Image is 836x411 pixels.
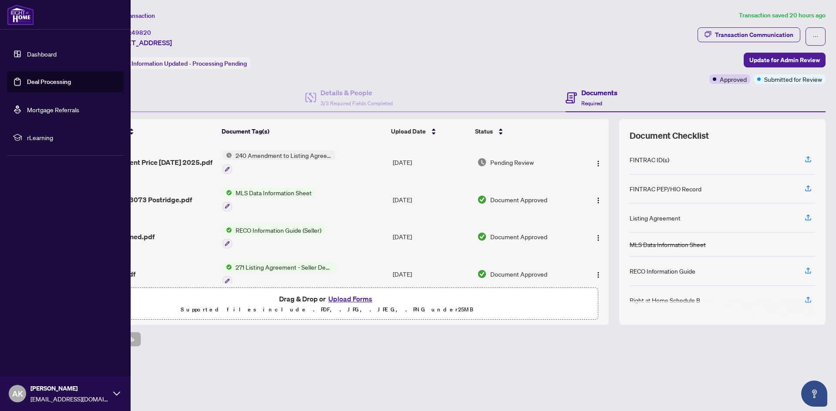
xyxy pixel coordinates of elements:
img: Status Icon [222,150,232,160]
button: Status Icon271 Listing Agreement - Seller Designated Representation Agreement Authority to Offer ... [222,262,335,286]
span: Upload Date [391,127,426,136]
a: Mortgage Referrals [27,106,79,114]
a: Dashboard [27,50,57,58]
button: Logo [591,155,605,169]
img: Status Icon [222,225,232,235]
p: Supported files include .PDF, .JPG, .JPEG, .PNG under 25 MB [61,304,593,315]
span: [STREET_ADDRESS] [108,37,172,48]
th: Status [472,119,576,144]
span: 240 Amendment to Listing Agreement - Authority to Offer for Sale Price Change/Extension/Amendment(s) [232,150,335,160]
button: Status Icon240 Amendment to Listing Agreement - Authority to Offer for Sale Price Change/Extensio... [222,150,335,174]
span: Document Approved [490,195,547,204]
div: FINTRAC ID(s) [630,155,669,164]
span: [PERSON_NAME] [30,384,109,393]
button: Upload Forms [326,293,375,304]
img: Logo [595,271,602,278]
span: View Transaction [108,12,155,20]
div: Right at Home Schedule B [630,295,700,305]
span: 49820 [131,29,151,37]
img: Logo [595,234,602,241]
span: ellipsis [812,33,819,40]
div: RECO Information Guide [630,266,695,276]
span: Document Approved [490,269,547,279]
span: Approved [720,74,747,84]
img: Logo [595,160,602,167]
span: [EMAIL_ADDRESS][DOMAIN_NAME] [30,394,109,404]
button: Logo [591,193,605,207]
button: Update for Admin Review [744,53,826,67]
button: Status IconRECO Information Guide (Seller) [222,225,325,249]
article: Transaction saved 20 hours ago [739,10,826,20]
div: FINTRAC PEP/HIO Record [630,184,701,194]
span: 3/3 Required Fields Completed [320,100,393,107]
span: Update for Admin Review [749,53,820,67]
img: Document Status [477,157,487,167]
span: Pending Review [490,157,534,167]
h4: Details & People [320,87,393,98]
td: [DATE] [389,218,474,256]
span: Submitted for Review [764,74,822,84]
a: Deal Processing [27,78,71,86]
th: (4) File Name [82,119,218,144]
span: Required [581,100,602,107]
span: MLS Data Information Sheet [232,188,315,197]
td: [DATE] [389,144,474,181]
button: Status IconMLS Data Information Sheet [222,188,315,211]
img: Document Status [477,195,487,204]
div: MLS Data Information Sheet [630,240,706,249]
td: [DATE] [389,255,474,293]
span: RECO Information Guide (Seller) [232,225,325,235]
div: Listing Agreement [630,213,681,223]
div: Transaction Communication [715,28,793,42]
span: Status [475,127,493,136]
span: Document Approved [490,232,547,241]
span: AK [12,388,23,400]
img: Document Status [477,232,487,241]
span: Document Checklist [630,130,709,142]
td: [DATE] [389,181,474,218]
th: Document Tag(s) [218,119,388,144]
img: Logo [595,197,602,204]
img: Status Icon [222,188,232,197]
th: Upload Date [388,119,472,144]
h4: Documents [581,87,617,98]
span: Drag & Drop or [279,293,375,304]
button: Logo [591,230,605,244]
span: MLS TRREB - 3073 Postridge.pdf [86,194,192,205]
span: rLearning [27,133,118,142]
img: logo [7,4,34,25]
img: Status Icon [222,262,232,272]
span: Drag & Drop orUpload FormsSupported files include .PDF, .JPG, .JPEG, .PNG under25MB [56,288,598,320]
span: 271 Listing Agreement - Seller Designated Representation Agreement Authority to Offer for Sale [232,262,335,272]
button: Logo [591,267,605,281]
span: 240 Amendment Price [DATE] 2025.pdf [86,157,212,167]
button: Open asap [801,381,827,407]
span: Information Updated - Processing Pending [131,60,247,67]
img: Document Status [477,269,487,279]
button: Transaction Communication [698,27,800,42]
div: Status: [108,57,250,69]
